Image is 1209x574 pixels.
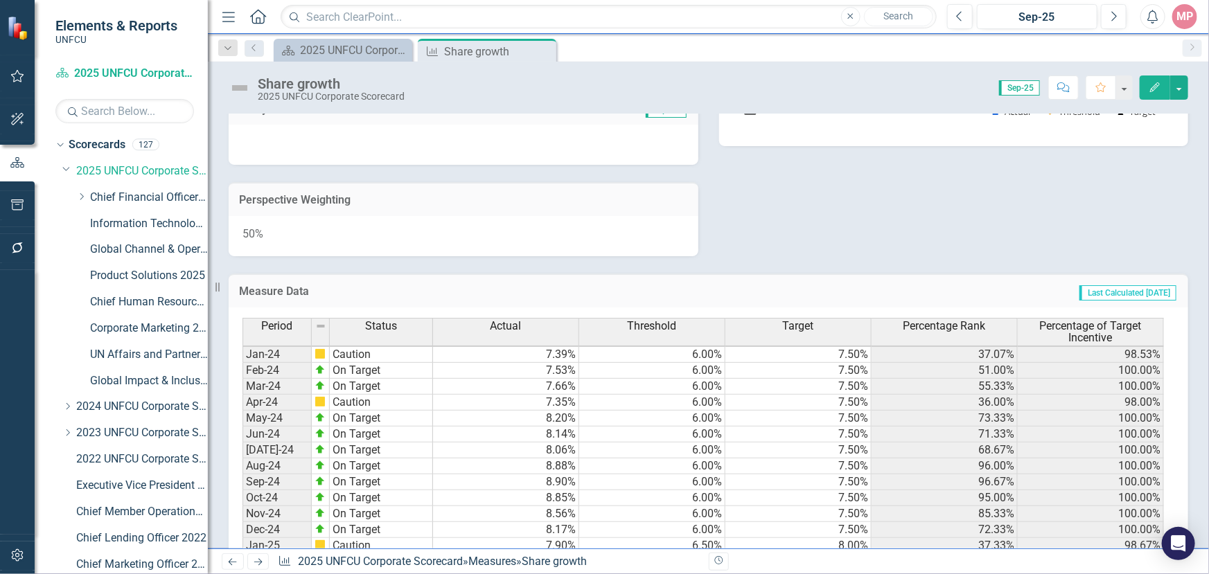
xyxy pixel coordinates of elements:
[872,427,1018,442] td: 71.33%
[579,346,725,363] td: 6.00%
[242,458,312,474] td: Aug-24
[872,395,1018,411] td: 36.00%
[1018,506,1164,522] td: 100.00%
[579,427,725,442] td: 6.00%
[1018,395,1164,411] td: 98.00%
[872,506,1018,522] td: 85.33%
[999,80,1040,96] span: Sep-25
[315,523,326,535] img: zOikAAAAAElFTkSuQmCC
[90,321,208,337] a: Corporate Marketing 2025
[315,444,326,455] img: zOikAAAAAElFTkSuQmCC
[1162,527,1195,560] div: Open Intercom Messenger
[315,348,326,359] img: cBAA0RP0Y6D5n+AAAAAElFTkSuQmCC
[76,451,208,467] a: 2022 UNFCU Corporate Scorecard
[76,478,208,494] a: Executive Vice President 2022
[330,395,433,411] td: Caution
[883,10,913,21] span: Search
[1018,522,1164,538] td: 100.00%
[433,346,579,363] td: 7.39%
[872,474,1018,490] td: 96.67%
[1018,442,1164,458] td: 100.00%
[433,379,579,395] td: 7.66%
[433,411,579,427] td: 8.20%
[1021,320,1161,344] span: Percentage of Target Incentive
[1172,4,1197,29] button: MP
[433,538,579,554] td: 7.90%
[242,442,312,458] td: [DATE]-24
[433,522,579,538] td: 8.17%
[872,379,1018,395] td: 55.33%
[7,16,31,40] img: ClearPoint Strategy
[1018,490,1164,506] td: 100.00%
[229,77,251,99] img: Not Defined
[872,411,1018,427] td: 73.33%
[579,363,725,379] td: 6.00%
[330,538,433,554] td: Caution
[433,506,579,522] td: 8.56%
[1018,379,1164,395] td: 100.00%
[783,320,814,332] span: Target
[277,42,409,59] a: 2025 UNFCU Corporate Balanced Scorecard
[239,103,464,116] h3: Analysis
[242,522,312,538] td: Dec-24
[330,411,433,427] td: On Target
[725,411,872,427] td: 7.50%
[491,320,522,332] span: Actual
[1018,427,1164,442] td: 100.00%
[76,530,208,546] a: Chief Lending Officer 2022
[579,395,725,411] td: 6.00%
[315,460,326,471] img: zOikAAAAAElFTkSuQmCC
[725,474,872,490] td: 7.50%
[579,538,725,554] td: 6.50%
[242,506,312,522] td: Nov-24
[864,7,933,26] button: Search
[76,557,208,573] a: Chief Marketing Officer 2022
[315,412,326,423] img: zOikAAAAAElFTkSuQmCC
[330,363,433,379] td: On Target
[725,379,872,395] td: 7.50%
[872,538,1018,554] td: 37.33%
[433,474,579,490] td: 8.90%
[579,411,725,427] td: 6.00%
[76,399,208,415] a: 2024 UNFCU Corporate Scorecard
[315,380,326,391] img: zOikAAAAAElFTkSuQmCC
[239,285,629,298] h3: Measure Data
[278,554,698,570] div: » »
[725,538,872,554] td: 8.00%
[242,395,312,411] td: Apr-24
[522,555,587,568] div: Share growth
[242,363,312,379] td: Feb-24
[725,442,872,458] td: 7.50%
[365,320,397,332] span: Status
[433,427,579,442] td: 8.14%
[433,395,579,411] td: 7.35%
[242,227,263,240] span: 50%
[76,504,208,520] a: Chief Member Operations Officer 2022
[55,99,194,123] input: Search Below...
[330,474,433,490] td: On Target
[242,379,312,395] td: Mar-24
[433,458,579,474] td: 8.88%
[628,320,677,332] span: Threshold
[872,363,1018,379] td: 51.00%
[315,364,326,375] img: zOikAAAAAElFTkSuQmCC
[1018,538,1164,554] td: 98.67%
[239,194,688,206] h3: Perspective Weighting
[725,346,872,363] td: 7.50%
[433,363,579,379] td: 7.53%
[90,216,208,232] a: Information Technology & Security 2025
[1018,411,1164,427] td: 100.00%
[330,379,433,395] td: On Target
[872,458,1018,474] td: 96.00%
[872,490,1018,506] td: 95.00%
[315,396,326,407] img: cBAA0RP0Y6D5n+AAAAAElFTkSuQmCC
[298,555,463,568] a: 2025 UNFCU Corporate Scorecard
[242,474,312,490] td: Sep-24
[55,34,177,45] small: UNFCU
[330,458,433,474] td: On Target
[444,43,553,60] div: Share growth
[579,442,725,458] td: 6.00%
[725,363,872,379] td: 7.50%
[1079,285,1176,301] span: Last Calculated [DATE]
